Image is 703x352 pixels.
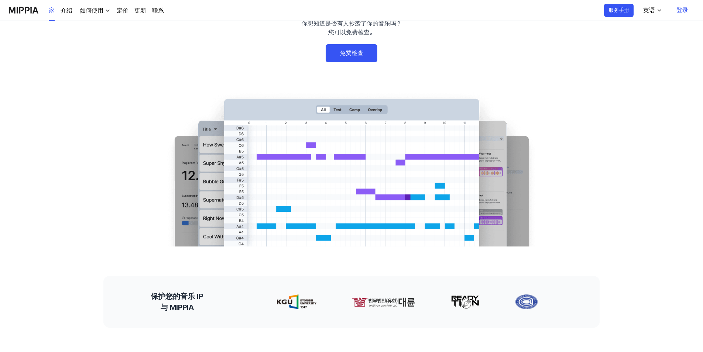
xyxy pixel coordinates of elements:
[637,3,667,18] button: 英语
[514,294,537,309] img: 合作伙伴徽标-3
[105,8,111,14] img: 下
[302,10,402,37] div: 在发行专辑之前需要进行抄袭检查吗？ 你想知道是否有人抄袭了你的音乐吗？ 您可以免费检查。
[61,6,72,15] a: 介绍
[152,6,164,15] a: 联系
[604,4,634,17] button: 服务手册
[326,44,377,62] a: 免费检查
[49,0,55,21] a: 家
[450,294,479,309] img: 合作伙伴徽标-2
[78,6,105,15] div: 如何使用
[160,92,543,246] img: 主图
[642,6,656,15] div: 英语
[276,294,316,309] img: 合作伙伴徽标-0
[351,294,415,309] img: 合作伙伴徽标-1
[117,6,128,15] a: 定价
[134,6,146,15] a: 更新
[78,6,111,15] button: 如何使用
[151,291,203,313] h2: 保护您的音乐 IP 与 MIPPIA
